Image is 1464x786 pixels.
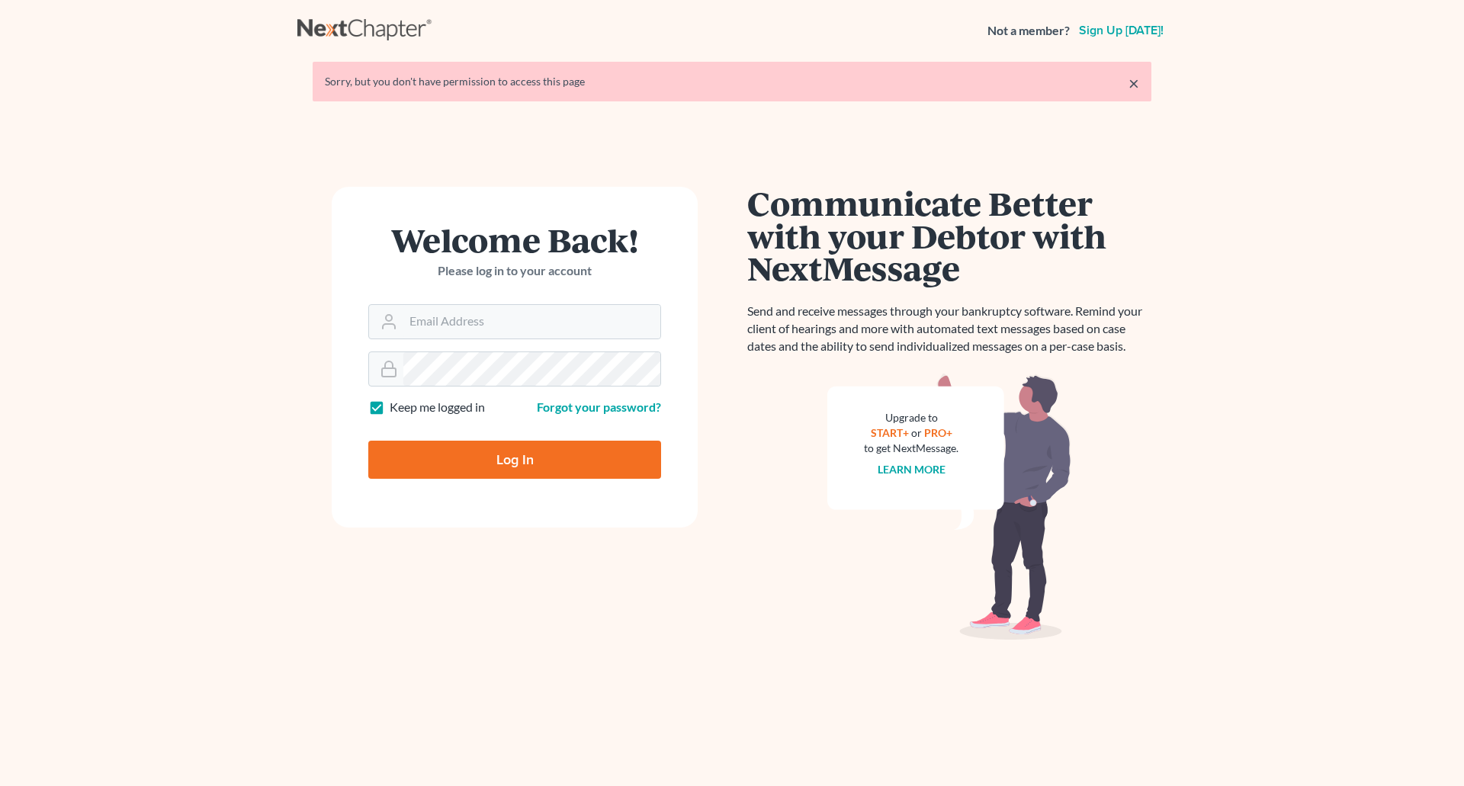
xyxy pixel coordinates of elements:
[987,22,1070,40] strong: Not a member?
[878,463,945,476] a: Learn more
[1076,24,1167,37] a: Sign up [DATE]!
[911,426,922,439] span: or
[368,223,661,256] h1: Welcome Back!
[827,374,1071,640] img: nextmessage_bg-59042aed3d76b12b5cd301f8e5b87938c9018125f34e5fa2b7a6b67550977c72.svg
[368,441,661,479] input: Log In
[325,74,1139,89] div: Sorry, but you don't have permission to access this page
[537,399,661,414] a: Forgot your password?
[747,303,1151,355] p: Send and receive messages through your bankruptcy software. Remind your client of hearings and mo...
[390,399,485,416] label: Keep me logged in
[864,410,958,425] div: Upgrade to
[924,426,952,439] a: PRO+
[368,262,661,280] p: Please log in to your account
[871,426,909,439] a: START+
[864,441,958,456] div: to get NextMessage.
[403,305,660,338] input: Email Address
[1128,74,1139,92] a: ×
[747,187,1151,284] h1: Communicate Better with your Debtor with NextMessage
